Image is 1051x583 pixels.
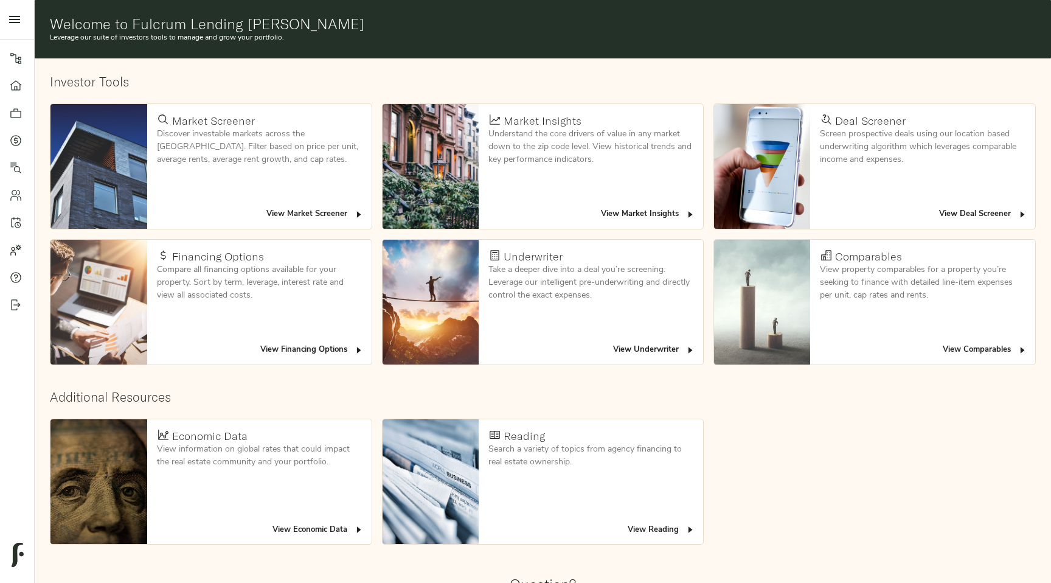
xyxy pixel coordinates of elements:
[835,114,906,128] h4: Deal Screener
[835,250,902,264] h4: Comparables
[504,114,581,128] h4: Market Insights
[272,523,364,537] span: View Economic Data
[383,104,479,229] img: Market Insights
[714,104,810,229] img: Deal Screener
[613,343,695,357] span: View Underwriter
[12,543,24,567] img: logo
[50,15,1036,32] h1: Welcome to Fulcrum Lending [PERSON_NAME]
[488,264,693,302] p: Take a deeper dive into a deal you’re screening. Leverage our intelligent pre-underwriting and di...
[628,523,695,537] span: View Reading
[260,343,364,357] span: View Financing Options
[263,205,367,224] button: View Market Screener
[50,240,147,365] img: Financing Options
[598,205,698,224] button: View Market Insights
[269,521,367,540] button: View Economic Data
[504,250,563,264] h4: Underwriter
[172,430,248,443] h4: Economic Data
[157,264,362,302] p: Compare all financing options available for your property. Sort by term, leverage, interest rate ...
[714,240,810,365] img: Comparables
[50,32,1036,43] p: Leverage our suite of investors tools to manage and grow your portfolio.
[50,74,1035,89] h2: Investor Tools
[936,205,1030,224] button: View Deal Screener
[625,521,698,540] button: View Reading
[820,128,1025,166] p: Screen prospective deals using our location based underwriting algorithm which leverages comparab...
[50,104,147,229] img: Market Screener
[50,389,1035,405] h2: Additional Resources
[601,208,695,222] span: View Market Insights
[940,341,1030,360] button: View Comparables
[172,250,264,264] h4: Financing Options
[383,240,479,365] img: Underwriter
[820,264,1025,302] p: View property comparables for a property you’re seeking to finance with detailed line-item expens...
[257,341,367,360] button: View Financing Options
[610,341,698,360] button: View Underwriter
[172,114,255,128] h4: Market Screener
[488,128,693,166] p: Understand the core drivers of value in any market down to the zip code level. View historical tr...
[383,419,479,544] img: Reading
[157,128,362,166] p: Discover investable markets across the [GEOGRAPHIC_DATA]. Filter based on price per unit, average...
[266,208,364,222] span: View Market Screener
[504,430,545,443] h4: Reading
[488,443,693,469] p: Search a variety of topics from agency financing to real estate ownership.
[939,208,1027,222] span: View Deal Screener
[50,419,147,544] img: Economic Data
[943,343,1027,357] span: View Comparables
[157,443,362,469] p: View information on global rates that could impact the real estate community and your portfolio.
